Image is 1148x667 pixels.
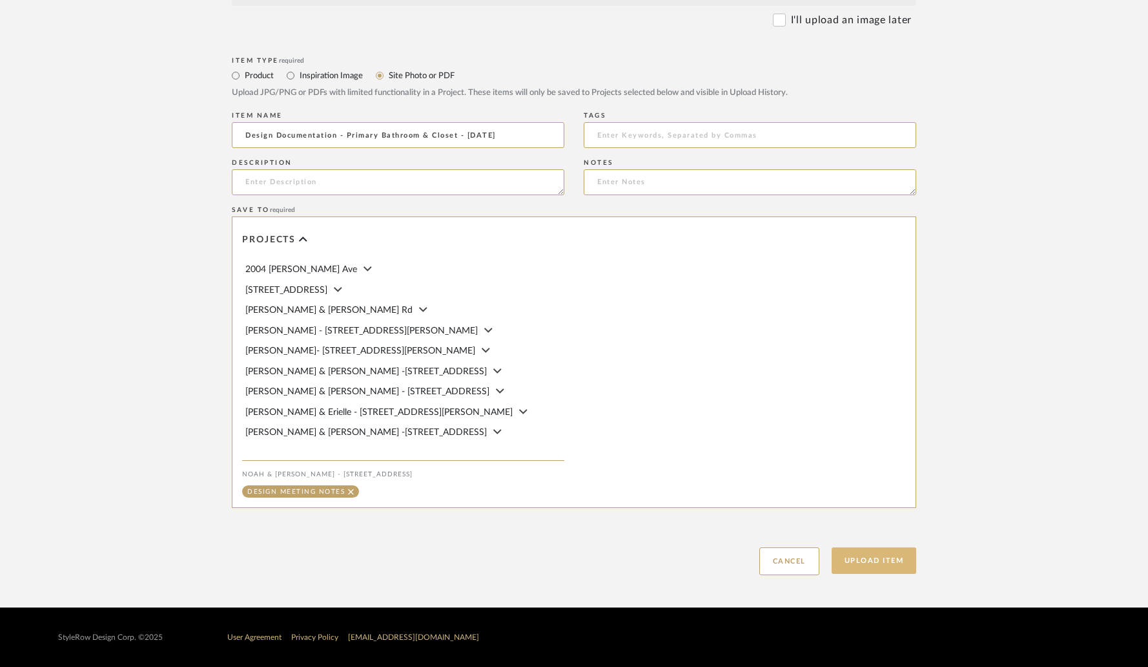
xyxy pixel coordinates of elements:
div: Noah & [PERSON_NAME] - [STREET_ADDRESS] [242,471,564,478]
div: DESIGN MEETING NOTES [247,489,345,495]
div: Upload JPG/PNG or PDFs with limited functionality in a Project. These items will only be saved to... [232,87,916,100]
span: [PERSON_NAME] & [PERSON_NAME] -[STREET_ADDRESS] [245,428,487,437]
label: Site Photo or PDF [387,69,455,83]
span: [PERSON_NAME] - [STREET_ADDRESS][PERSON_NAME] [245,326,478,335]
button: Upload Item [832,547,917,574]
div: StyleRow Design Corp. ©2025 [58,633,163,642]
span: required [270,207,295,213]
div: Item Type [232,57,916,65]
span: [PERSON_NAME]- [STREET_ADDRESS][PERSON_NAME] [245,346,475,355]
span: [PERSON_NAME] & [PERSON_NAME] - [STREET_ADDRESS] [245,387,489,396]
input: Enter Keywords, Separated by Commas [584,122,916,148]
div: Description [232,159,564,167]
a: Privacy Policy [291,633,338,641]
a: [EMAIL_ADDRESS][DOMAIN_NAME] [348,633,479,641]
span: Projects [242,235,296,246]
span: [PERSON_NAME] & Erielle - [STREET_ADDRESS][PERSON_NAME] [245,408,513,417]
mat-radio-group: Select item type [232,67,916,83]
span: 2004 [PERSON_NAME] Ave [245,265,357,274]
a: User Agreement [227,633,282,641]
span: required [279,58,304,64]
div: Item name [232,112,564,120]
label: Product [243,69,274,83]
span: [PERSON_NAME] & [PERSON_NAME] Rd [245,306,413,315]
span: [STREET_ADDRESS] [245,286,327,295]
div: Notes [584,159,916,167]
input: Enter Name [232,122,564,148]
label: Inspiration Image [298,69,363,83]
label: I'll upload an image later [791,12,912,28]
button: Cancel [759,547,819,575]
div: Save To [232,206,916,214]
div: Tags [584,112,916,120]
span: [PERSON_NAME] & [PERSON_NAME] -[STREET_ADDRESS] [245,367,487,376]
